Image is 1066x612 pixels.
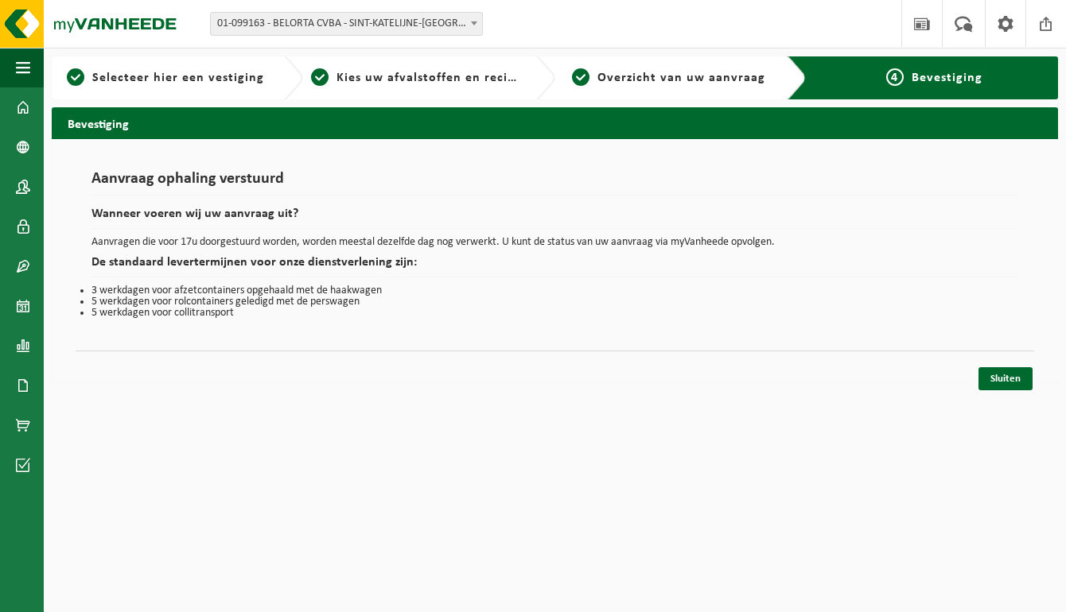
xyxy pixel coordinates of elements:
span: 01-099163 - BELORTA CVBA - SINT-KATELIJNE-WAVER [210,12,483,36]
span: 01-099163 - BELORTA CVBA - SINT-KATELIJNE-WAVER [211,13,482,35]
a: 1Selecteer hier een vestiging [60,68,271,87]
li: 5 werkdagen voor rolcontainers geledigd met de perswagen [91,296,1018,308]
a: 2Kies uw afvalstoffen en recipiënten [311,68,523,87]
span: 2 [311,68,329,86]
h2: Bevestiging [52,107,1058,138]
a: 3Overzicht van uw aanvraag [563,68,775,87]
h2: Wanneer voeren wij uw aanvraag uit? [91,207,1018,229]
h2: De standaard levertermijnen voor onze dienstverlening zijn: [91,256,1018,277]
span: 1 [67,68,84,86]
span: Selecteer hier een vestiging [92,72,264,84]
span: Bevestiging [912,72,982,84]
h1: Aanvraag ophaling verstuurd [91,171,1018,196]
span: 3 [572,68,589,86]
span: Overzicht van uw aanvraag [597,72,765,84]
li: 5 werkdagen voor collitransport [91,308,1018,319]
span: Kies uw afvalstoffen en recipiënten [337,72,555,84]
a: Sluiten [978,367,1033,390]
p: Aanvragen die voor 17u doorgestuurd worden, worden meestal dezelfde dag nog verwerkt. U kunt de s... [91,237,1018,248]
span: 4 [886,68,904,86]
li: 3 werkdagen voor afzetcontainers opgehaald met de haakwagen [91,285,1018,296]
